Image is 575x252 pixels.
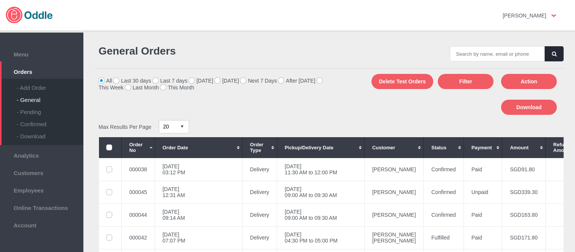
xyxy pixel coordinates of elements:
label: All [99,78,112,84]
td: 000044 [122,203,155,226]
td: Delivery [242,181,277,203]
td: SGD339.30 [502,181,545,203]
td: [DATE] 11:30 AM to 12:00 PM [277,158,365,181]
div: - Download [17,127,83,139]
td: 000042 [122,226,155,249]
label: Last 7 days [153,78,188,84]
div: - Pending [17,103,83,115]
td: Confirmed [424,158,464,181]
td: Unpaid [464,181,502,203]
td: SGD171.80 [502,226,545,249]
td: 000038 [122,158,155,181]
td: [PERSON_NAME] [PERSON_NAME] [364,226,423,249]
button: Download [501,100,557,115]
td: Paid [464,203,502,226]
label: Last 30 days [113,78,151,84]
td: [DATE] 09:14 AM [155,203,242,226]
span: Analytics [4,150,80,159]
td: Confirmed [424,181,464,203]
div: - General [17,91,83,103]
label: This Month [160,85,194,91]
td: [PERSON_NAME] [364,181,423,203]
label: [DATE] [215,78,239,84]
td: [DATE] 09:00 AM to 09:30 AM [277,203,365,226]
span: Orders [4,67,80,75]
td: [DATE] 09:00 AM to 09:30 AM [277,181,365,203]
label: After [DATE] [278,78,315,84]
span: Online Transactions [4,203,80,211]
img: user-option-arrow.png [551,14,556,17]
th: Payment [464,137,502,158]
td: [DATE] 12:31 AM [155,181,242,203]
td: [DATE] 04:30 PM to 05:00 PM [277,226,365,249]
span: Menu [4,49,80,58]
strong: [PERSON_NAME] [503,13,546,19]
td: Confirmed [424,203,464,226]
label: Next 7 Days [240,78,277,84]
button: Filter [438,74,494,89]
span: Customers [4,168,80,176]
td: SGD163.80 [502,203,545,226]
button: Delete Test Orders [371,74,433,89]
input: Search by name, email or phone [450,46,545,61]
td: SGD91.80 [502,158,545,181]
td: [DATE] 07:07 PM [155,226,242,249]
th: Pickup/Delivery Date [277,137,365,158]
td: 000045 [122,181,155,203]
label: Last Month [125,85,159,91]
td: [DATE] 03:12 PM [155,158,242,181]
th: Order Date [155,137,242,158]
h1: General Orders [99,45,326,57]
td: Delivery [242,158,277,181]
th: Status [424,137,464,158]
label: [DATE] [189,78,213,84]
th: Order No [122,137,155,158]
div: - Confirmed [17,115,83,127]
td: [PERSON_NAME] [364,203,423,226]
td: [PERSON_NAME] [364,158,423,181]
td: Paid [464,158,502,181]
span: Employees [4,185,80,194]
td: Delivery [242,226,277,249]
th: Order Type [242,137,277,158]
td: Delivery [242,203,277,226]
div: - Add Order [17,79,83,91]
td: Paid [464,226,502,249]
button: Action [501,74,557,89]
th: Amount [502,137,545,158]
span: Max Results Per Page [99,124,151,130]
td: Fulfilled [424,226,464,249]
th: Customer [364,137,423,158]
span: Account [4,220,80,229]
